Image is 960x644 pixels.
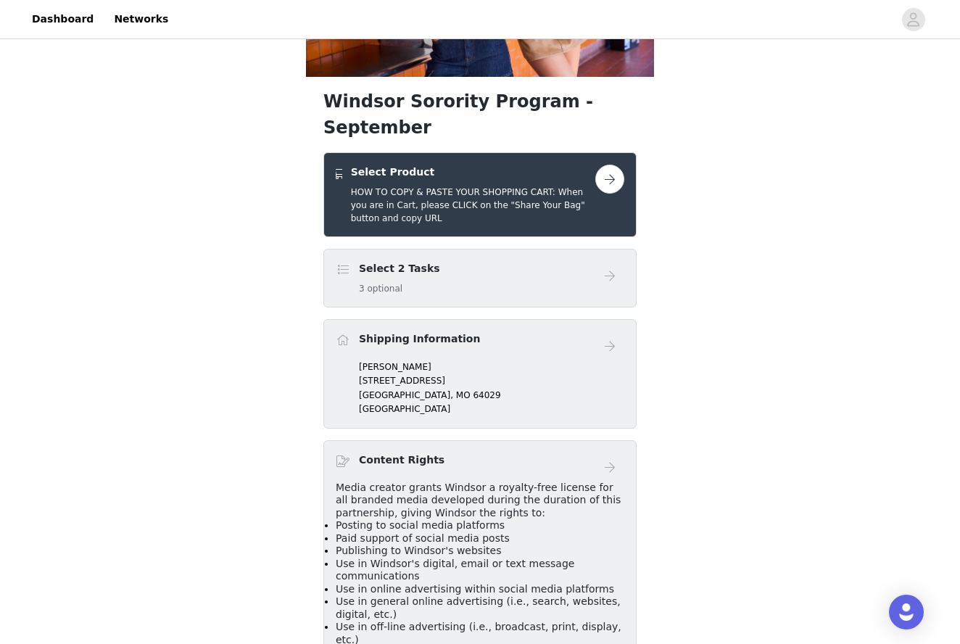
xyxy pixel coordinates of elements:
span: Use in Windsor's digital, email or text message communications [336,558,574,582]
span: Use in online advertising within social media platforms [336,583,614,595]
h4: Shipping Information [359,331,480,347]
div: Select 2 Tasks [323,249,637,307]
a: Dashboard [23,3,102,36]
span: MO [456,390,471,400]
div: Select Product [323,152,637,237]
span: Paid support of social media posts [336,532,510,544]
span: [GEOGRAPHIC_DATA], [359,390,453,400]
h5: HOW TO COPY & PASTE YOUR SHOPPING CART: When you are in Cart, please CLICK on the "Share Your Bag... [351,186,595,225]
h4: Select Product [351,165,595,180]
p: [STREET_ADDRESS] [359,374,624,387]
p: [PERSON_NAME] [359,360,624,373]
p: [GEOGRAPHIC_DATA] [359,402,624,416]
span: Media creator grants Windsor a royalty-free license for all branded media developed during the du... [336,482,621,519]
span: 64029 [473,390,500,400]
div: avatar [906,8,920,31]
span: Publishing to Windsor's websites [336,545,501,556]
span: Posting to social media platforms [336,519,505,531]
div: Open Intercom Messenger [889,595,924,629]
span: Use in general online advertising (i.e., search, websites, digital, etc.) [336,595,621,620]
a: Networks [105,3,177,36]
div: Shipping Information [323,319,637,429]
h4: Select 2 Tasks [359,261,440,276]
h1: Windsor Sorority Program - September [323,88,637,141]
h5: 3 optional [359,282,440,295]
h4: Content Rights [359,453,444,468]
